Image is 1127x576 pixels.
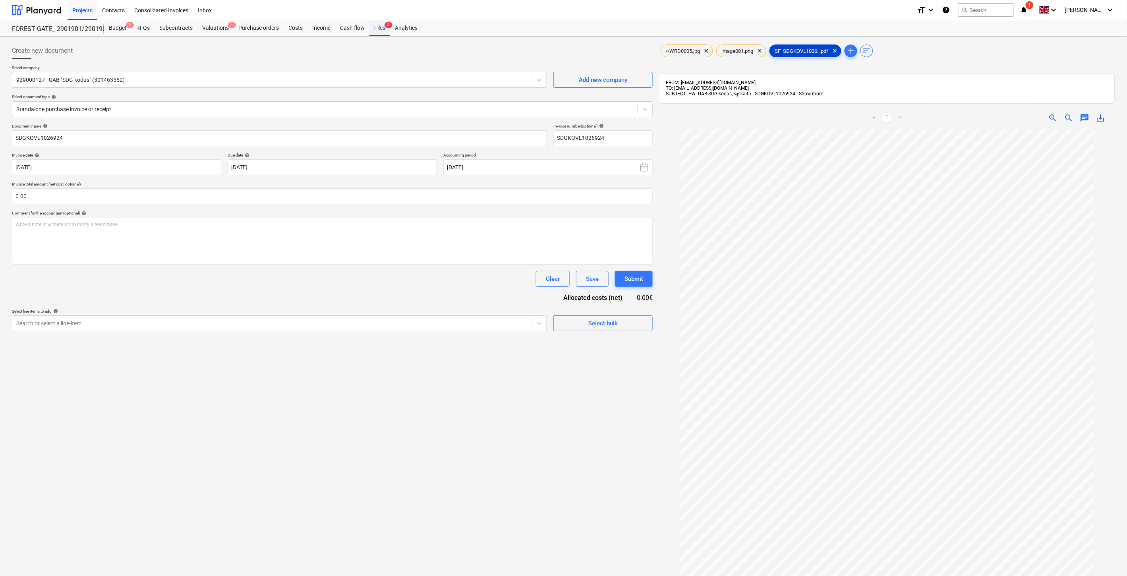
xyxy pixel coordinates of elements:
[12,46,73,56] span: Create new document
[1026,1,1034,9] span: 1
[830,46,839,56] span: clear
[1020,5,1028,15] i: notifications
[624,274,643,284] div: Submit
[80,211,86,216] span: help
[155,20,197,36] a: Subcontracts
[862,46,872,56] span: sort
[796,91,824,97] span: ...
[926,5,936,15] i: keyboard_arrow_down
[243,153,249,158] span: help
[597,124,604,128] span: help
[12,25,95,33] div: FOREST GATE_ 2901901/2901902/2901903
[958,3,1014,17] button: Search
[12,94,653,99] div: Select document type
[586,274,599,284] div: Save
[579,75,627,85] div: Add new company
[1096,113,1106,123] span: save_alt
[716,44,766,57] div: image001.png
[228,153,437,158] div: Due date
[369,20,390,36] a: Files3
[661,44,713,57] div: ~WRD0005.jpg
[228,22,236,28] span: 1
[553,72,653,88] button: Add new company
[228,159,437,175] input: Due date not specified
[661,48,705,54] span: ~WRD0005.jpg
[131,20,155,36] a: RFQs
[799,91,824,97] span: Show more
[549,293,635,302] div: Allocated costs (net)
[702,46,711,56] span: clear
[50,95,56,99] span: help
[369,20,390,36] div: Files
[284,20,307,36] a: Costs
[553,130,653,146] input: Invoice number
[769,44,841,57] div: SF_SDGKOVL1026...pdf
[546,274,560,284] div: Clear
[666,91,795,97] span: SUBJECT: FW: UAB SDG kodas, sąskaita - SDGKOVL1026924
[1048,113,1058,123] span: zoom_in
[12,188,653,204] input: Invoice total amount (net cost, optional)
[1064,113,1074,123] span: zoom_out
[666,80,756,85] span: FROM: [EMAIL_ADDRESS][DOMAIN_NAME]
[443,153,653,159] p: Accounting period
[1087,538,1127,576] iframe: Chat Widget
[197,20,234,36] a: Valuations1
[635,293,653,302] div: 0.00€
[307,20,335,36] a: Income
[717,48,758,54] span: image001.png
[1106,5,1115,15] i: keyboard_arrow_down
[12,182,653,188] p: Invoice total amount (net cost, optional)
[12,159,221,175] input: Invoice date not specified
[1049,5,1059,15] i: keyboard_arrow_down
[917,5,926,15] i: format_size
[553,124,653,129] div: Invoice number (optional)
[104,20,131,36] a: Budget2
[12,211,653,216] div: Comment for the accountant (optional)
[1080,113,1090,123] span: chat
[553,315,653,331] button: Select bulk
[846,46,856,56] span: add
[942,5,950,15] i: Knowledge base
[536,271,570,287] button: Clear
[770,48,833,54] span: SF_SDGKOVL1026...pdf
[755,46,764,56] span: clear
[335,20,369,36] a: Cash flow
[52,309,58,313] span: help
[443,159,653,175] button: [DATE]
[12,65,547,72] p: Select company
[615,271,653,287] button: Submit
[895,113,905,123] a: Next page
[12,130,547,146] input: Document name
[12,153,221,158] div: Invoice date
[12,309,547,314] div: Select line-items to add
[882,113,892,123] a: Page 1 is your current page
[41,124,48,128] span: help
[390,20,422,36] a: Analytics
[197,20,234,36] div: Valuations
[962,7,968,13] span: search
[588,318,618,329] div: Select bulk
[126,22,134,28] span: 2
[33,153,39,158] span: help
[234,20,284,36] a: Purchase orders
[385,22,392,28] span: 3
[1065,7,1105,13] span: [PERSON_NAME]
[12,124,547,129] div: Document name
[870,113,879,123] a: Previous page
[576,271,609,287] button: Save
[104,20,131,36] div: Budget
[666,85,749,91] span: TO: [EMAIL_ADDRESS][DOMAIN_NAME]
